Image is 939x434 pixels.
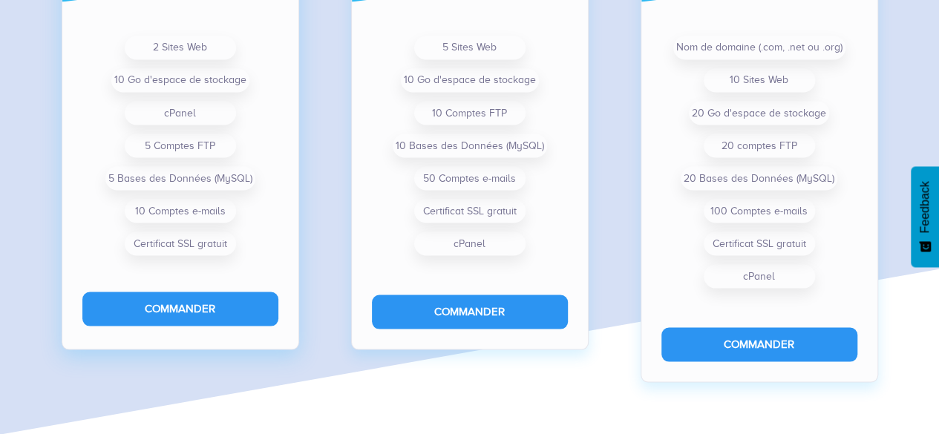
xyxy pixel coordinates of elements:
li: cPanel [125,101,236,125]
li: 50 Comptes e-mails [414,166,526,190]
li: 20 Bases des Données (MySQL) [681,166,837,190]
li: 10 Bases des Données (MySQL) [393,134,547,157]
li: 10 Comptes FTP [414,101,526,125]
li: 2 Sites Web [125,36,236,59]
li: 10 Comptes e-mails [125,199,236,223]
li: 20 comptes FTP [704,134,815,157]
li: 5 Bases des Données (MySQL) [105,166,255,190]
span: Feedback [918,181,932,233]
li: 10 Go d'espace de stockage [401,68,539,92]
li: 10 Sites Web [704,68,815,92]
li: 5 Comptes FTP [125,134,236,157]
li: 100 Comptes e-mails [704,199,815,223]
li: cPanel [414,231,526,255]
li: Certificat SSL gratuit [414,199,526,223]
li: 20 Go d'espace de stockage [689,101,829,125]
li: Nom de domaine (.com, .net ou .org) [673,36,845,59]
li: Certificat SSL gratuit [704,231,815,255]
li: Certificat SSL gratuit [125,231,236,255]
button: Commander [82,292,278,325]
button: Commander [661,327,857,361]
button: Commander [372,295,568,328]
button: Feedback - Afficher l’enquête [911,166,939,267]
li: 5 Sites Web [414,36,526,59]
li: 10 Go d'espace de stockage [111,68,249,92]
iframe: Drift Widget Chat Controller [865,360,921,416]
li: cPanel [704,264,815,288]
